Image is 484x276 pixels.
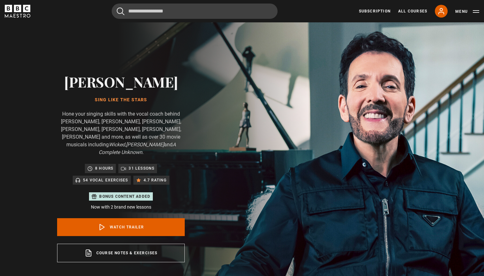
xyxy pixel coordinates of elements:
[398,8,427,14] a: All Courses
[57,73,185,90] h2: [PERSON_NAME]
[57,97,185,103] h1: Sing Like the Stars
[5,5,30,18] svg: BBC Maestro
[359,8,391,14] a: Subscription
[57,244,185,262] a: Course notes & exercises
[144,177,167,183] p: 4.7 rating
[99,142,176,155] i: A Complete Unknown
[99,194,150,199] p: Bonus content added
[83,177,128,183] p: 54 Vocal Exercises
[109,142,125,148] i: Wicked
[117,7,124,15] button: Submit the search query
[57,110,185,156] p: Hone your singing skills with the vocal coach behind [PERSON_NAME], [PERSON_NAME], [PERSON_NAME],...
[129,165,154,172] p: 31 lessons
[112,4,278,19] input: Search
[57,204,185,211] p: Now with 2 brand new lessons
[57,218,185,236] a: Watch Trailer
[455,8,479,15] button: Toggle navigation
[95,165,113,172] p: 8 hours
[126,142,164,148] i: [PERSON_NAME]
